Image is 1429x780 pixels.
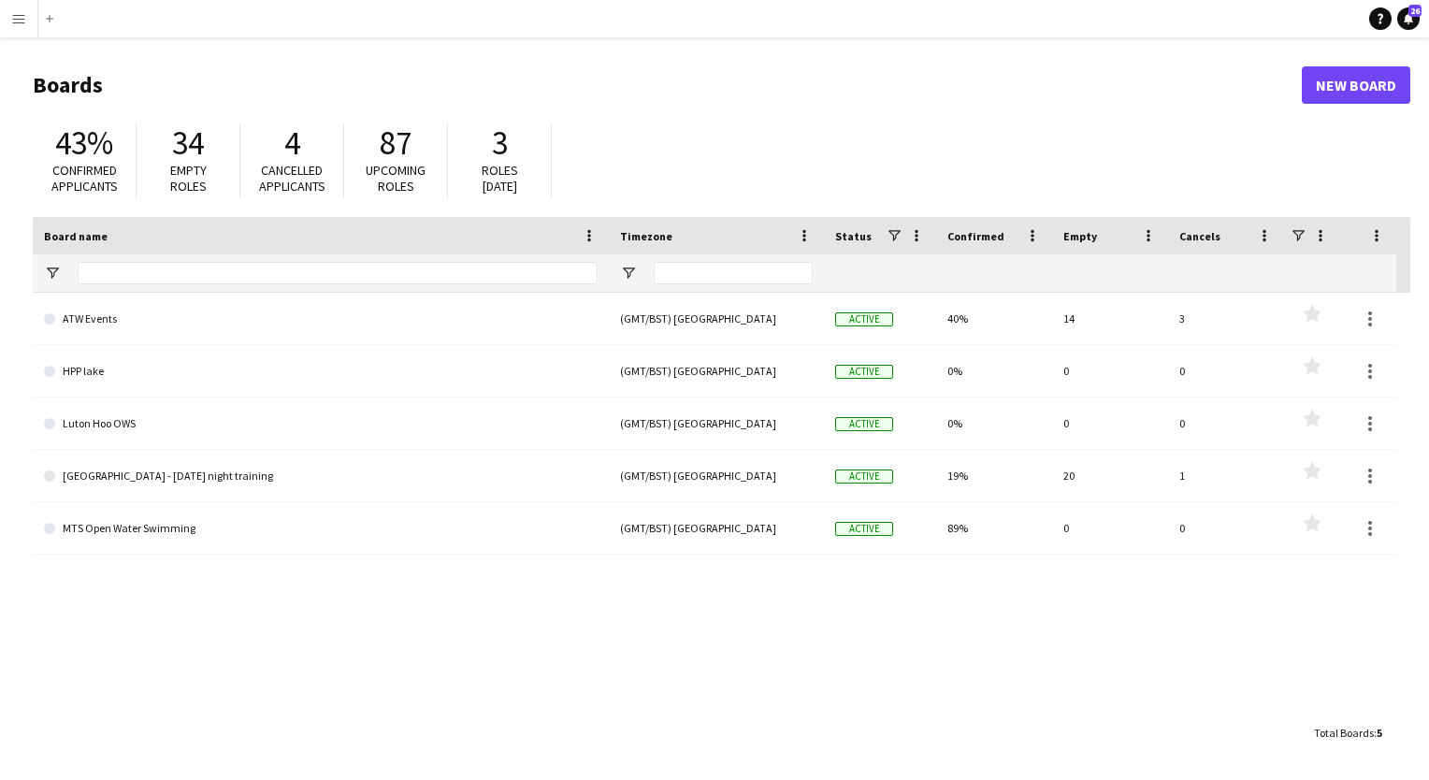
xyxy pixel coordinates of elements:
[44,397,598,450] a: Luton Hoo OWS
[1397,7,1420,30] a: 26
[44,265,61,282] button: Open Filter Menu
[482,162,518,195] span: Roles [DATE]
[33,71,1302,99] h1: Boards
[936,450,1052,501] div: 19%
[78,262,598,284] input: Board name Filter Input
[1408,5,1422,17] span: 26
[620,229,672,243] span: Timezone
[1302,66,1410,104] a: New Board
[492,123,508,164] span: 3
[654,262,813,284] input: Timezone Filter Input
[835,312,893,326] span: Active
[1052,502,1168,554] div: 0
[44,502,598,555] a: MTS Open Water Swimming
[1168,293,1284,344] div: 3
[609,293,824,344] div: (GMT/BST) [GEOGRAPHIC_DATA]
[44,450,598,502] a: [GEOGRAPHIC_DATA] - [DATE] night training
[1052,450,1168,501] div: 20
[1314,715,1382,751] div: :
[1168,397,1284,449] div: 0
[609,502,824,554] div: (GMT/BST) [GEOGRAPHIC_DATA]
[172,123,204,164] span: 34
[1377,726,1382,740] span: 5
[1168,502,1284,554] div: 0
[835,469,893,484] span: Active
[44,229,108,243] span: Board name
[44,293,598,345] a: ATW Events
[284,123,300,164] span: 4
[259,162,325,195] span: Cancelled applicants
[170,162,207,195] span: Empty roles
[835,417,893,431] span: Active
[44,345,598,397] a: HPP lake
[835,365,893,379] span: Active
[609,397,824,449] div: (GMT/BST) [GEOGRAPHIC_DATA]
[936,345,1052,397] div: 0%
[936,502,1052,554] div: 89%
[51,162,118,195] span: Confirmed applicants
[947,229,1004,243] span: Confirmed
[936,293,1052,344] div: 40%
[835,229,872,243] span: Status
[1052,397,1168,449] div: 0
[1052,345,1168,397] div: 0
[1314,726,1374,740] span: Total Boards
[1168,450,1284,501] div: 1
[609,450,824,501] div: (GMT/BST) [GEOGRAPHIC_DATA]
[609,345,824,397] div: (GMT/BST) [GEOGRAPHIC_DATA]
[380,123,411,164] span: 87
[620,265,637,282] button: Open Filter Menu
[366,162,426,195] span: Upcoming roles
[835,522,893,536] span: Active
[55,123,113,164] span: 43%
[1063,229,1097,243] span: Empty
[1179,229,1220,243] span: Cancels
[1168,345,1284,397] div: 0
[1052,293,1168,344] div: 14
[936,397,1052,449] div: 0%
